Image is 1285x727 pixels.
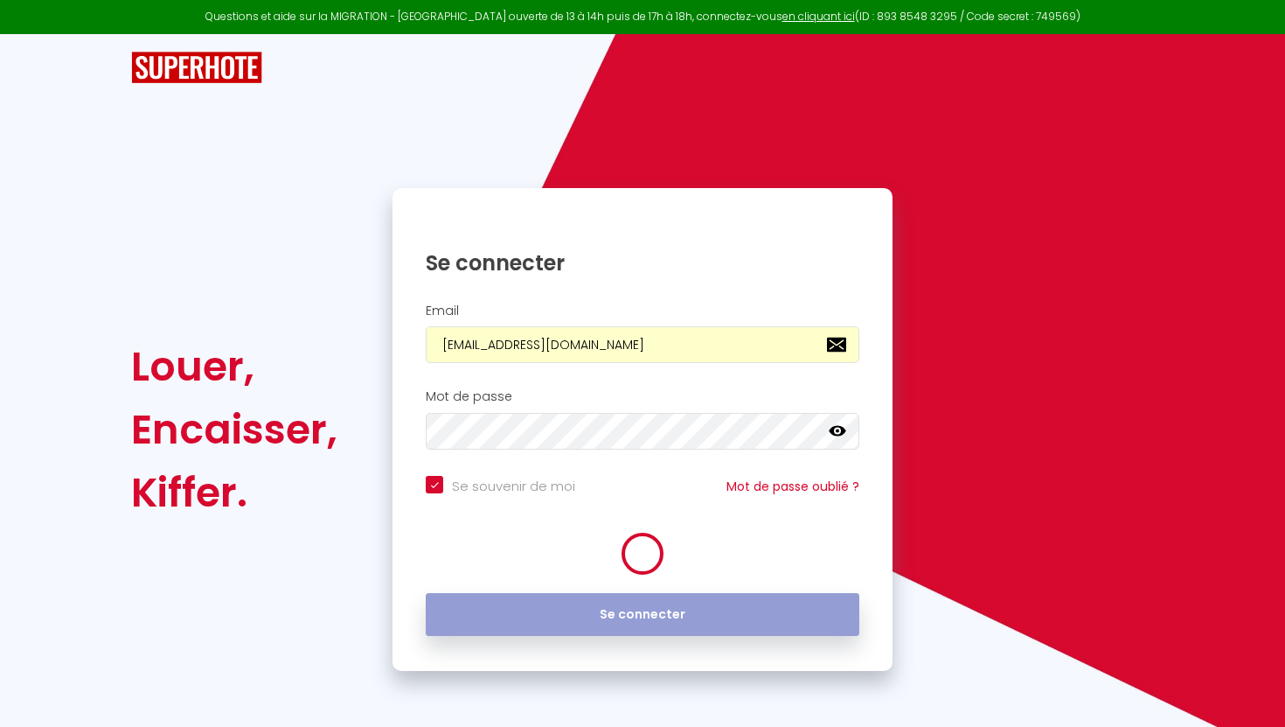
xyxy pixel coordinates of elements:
div: Kiffer. [131,461,337,524]
h1: Se connecter [426,249,859,276]
h2: Email [426,304,859,318]
img: SuperHote logo [131,52,262,84]
a: Mot de passe oublié ? [726,478,859,495]
button: Se connecter [426,593,859,637]
div: Louer, [131,335,337,398]
div: Encaisser, [131,398,337,461]
h2: Mot de passe [426,389,859,404]
input: Ton Email [426,326,859,363]
a: en cliquant ici [782,9,855,24]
